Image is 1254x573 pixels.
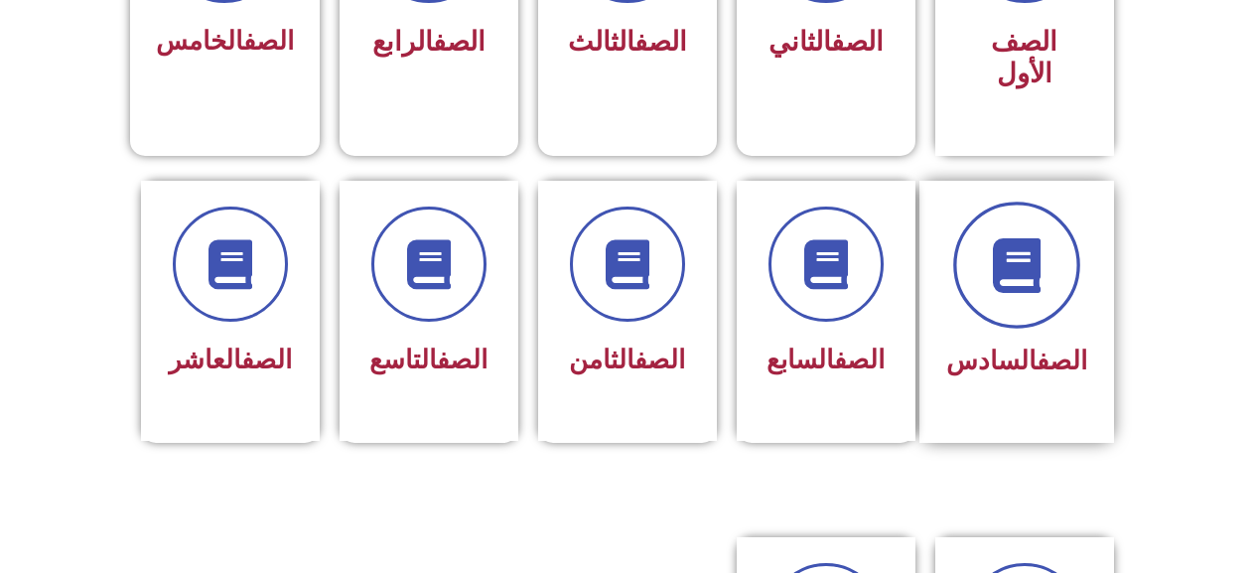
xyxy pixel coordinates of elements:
[834,345,885,374] a: الصف
[634,345,685,374] a: الصف
[568,26,687,58] span: الثالث
[768,26,884,58] span: الثاني
[369,345,488,374] span: التاسع
[1037,346,1087,375] a: الصف
[169,345,292,374] span: العاشر
[634,26,687,58] a: الصف
[156,26,294,56] span: الخامس
[372,26,486,58] span: الرابع
[437,345,488,374] a: الصف
[991,26,1057,89] span: الصف الأول
[946,346,1087,375] span: السادس
[243,26,294,56] a: الصف
[433,26,486,58] a: الصف
[569,345,685,374] span: الثامن
[831,26,884,58] a: الصف
[241,345,292,374] a: الصف
[766,345,885,374] span: السابع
